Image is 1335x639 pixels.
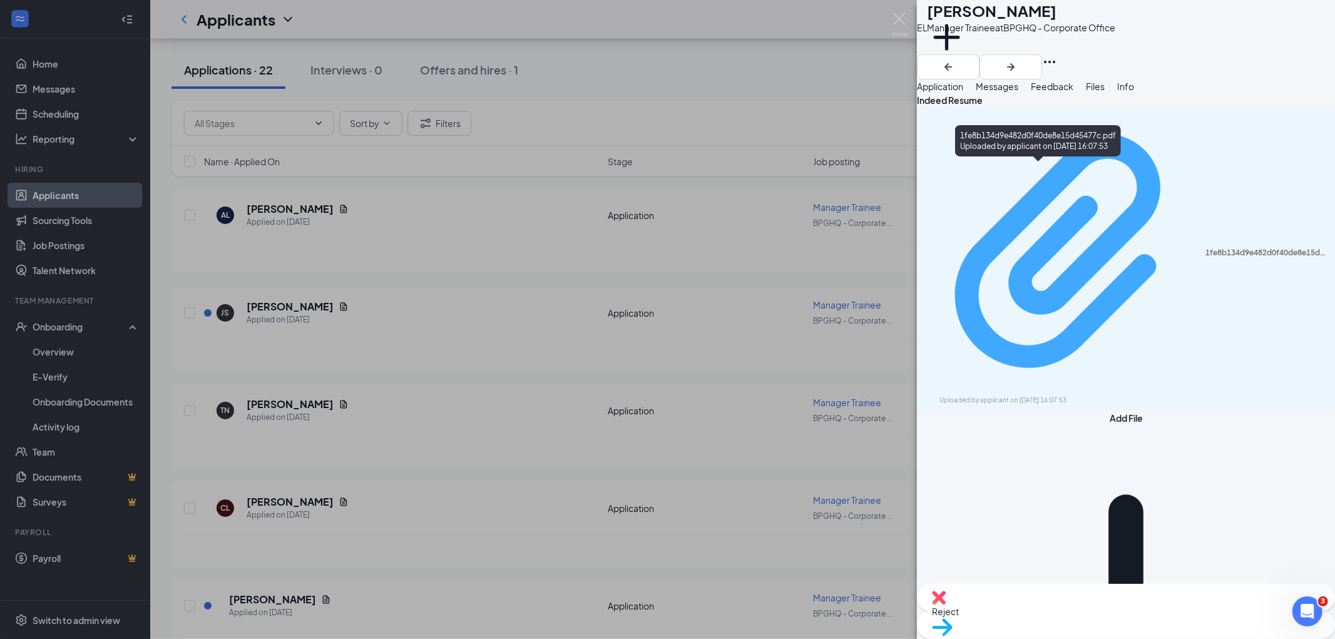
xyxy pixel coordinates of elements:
[1292,596,1322,626] iframe: Intercom live chat
[1042,54,1057,69] svg: Ellipses
[939,396,1127,406] div: Uploaded by applicant on [DATE] 16:07:53
[976,81,1018,92] span: Messages
[980,54,1042,79] button: ArrowRight
[1205,248,1327,258] div: 1fe8b134d9e482d0f40de8e15d45477c.pdf
[927,18,966,57] svg: Plus
[932,605,1320,618] span: Reject
[927,18,966,71] button: PlusAdd a tag
[917,54,980,79] button: ArrowLeftNew
[1003,59,1018,74] svg: ArrowRight
[955,125,1121,156] div: 1fe8b134d9e482d0f40de8e15d45477c.pdf Uploaded by applicant on [DATE] 16:07:53
[917,93,1335,107] div: Indeed Resume
[1117,81,1134,92] span: Info
[924,113,1205,394] svg: Paperclip
[1318,596,1328,606] span: 3
[941,59,956,74] svg: ArrowLeftNew
[917,21,927,34] div: EL
[924,113,1327,406] a: Paperclip1fe8b134d9e482d0f40de8e15d45477c.pdfUploaded by applicant on [DATE] 16:07:53
[1086,81,1105,92] span: Files
[917,81,963,92] span: Application
[1031,81,1073,92] span: Feedback
[927,21,1115,34] div: Manager Trainee at BPGHQ - Corporate Office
